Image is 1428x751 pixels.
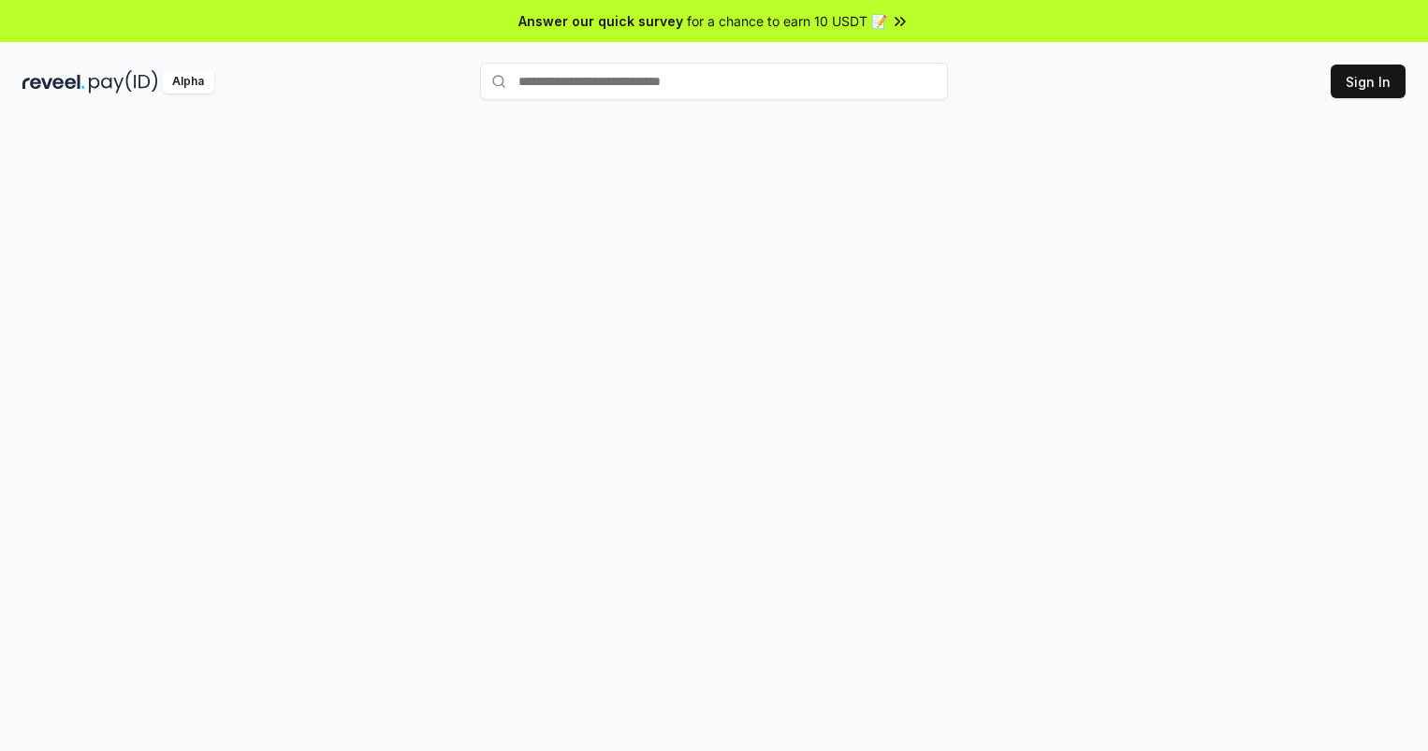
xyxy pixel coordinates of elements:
span: Answer our quick survey [518,11,683,31]
div: Alpha [162,70,214,94]
img: pay_id [89,70,158,94]
button: Sign In [1331,65,1406,98]
span: for a chance to earn 10 USDT 📝 [687,11,887,31]
img: reveel_dark [22,70,85,94]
